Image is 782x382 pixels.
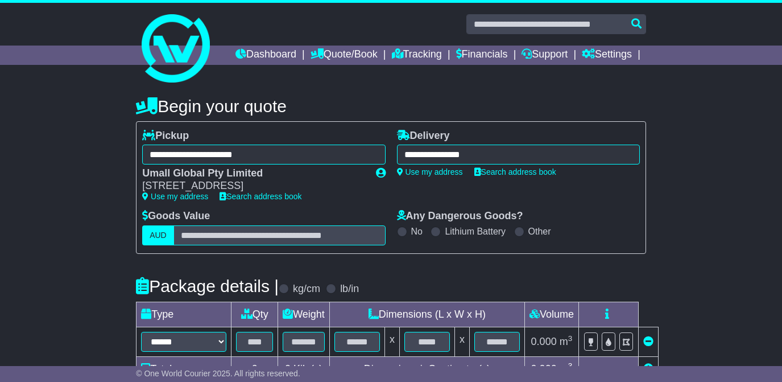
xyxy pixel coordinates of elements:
[643,363,653,375] a: Add new item
[136,97,646,116] h4: Begin your quote
[329,356,524,381] td: Dimensions in Centimetre(s)
[278,302,330,327] td: Weight
[643,336,653,347] a: Remove this item
[231,356,278,381] td: 0
[528,226,551,237] label: Other
[329,302,524,327] td: Dimensions (L x W x H)
[456,46,508,65] a: Financials
[454,327,469,356] td: x
[142,130,189,142] label: Pickup
[278,356,330,381] td: Kilo(s)
[293,283,320,295] label: kg/cm
[397,130,450,142] label: Delivery
[445,226,506,237] label: Lithium Battery
[136,369,300,378] span: © One World Courier 2025. All rights reserved.
[220,192,301,201] a: Search address book
[522,46,568,65] a: Support
[568,362,573,370] sup: 3
[311,46,378,65] a: Quote/Book
[235,46,296,65] a: Dashboard
[142,167,364,180] div: Umall Global Pty Limited
[560,363,573,375] span: m
[397,167,463,176] a: Use my address
[560,336,573,347] span: m
[142,225,174,245] label: AUD
[474,167,556,176] a: Search address book
[142,210,210,223] label: Goods Value
[142,192,208,201] a: Use my address
[568,334,573,343] sup: 3
[384,327,399,356] td: x
[397,210,523,223] label: Any Dangerous Goods?
[582,46,632,65] a: Settings
[524,302,578,327] td: Volume
[136,302,231,327] td: Type
[340,283,359,295] label: lb/in
[531,336,557,347] span: 0.000
[142,180,364,192] div: [STREET_ADDRESS]
[231,302,278,327] td: Qty
[392,46,442,65] a: Tracking
[531,363,557,375] span: 0.000
[136,277,279,295] h4: Package details |
[411,226,423,237] label: No
[285,363,291,375] span: 0
[136,356,231,381] td: Total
